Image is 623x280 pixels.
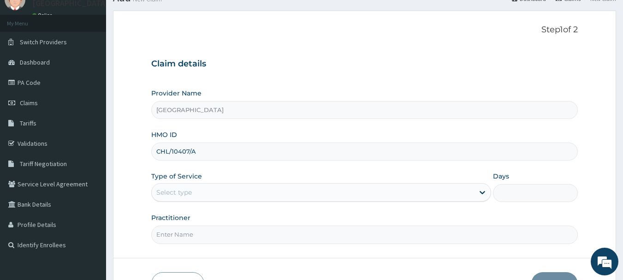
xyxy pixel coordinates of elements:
label: Provider Name [151,89,202,98]
span: Claims [20,99,38,107]
label: Type of Service [151,172,202,181]
label: HMO ID [151,130,177,139]
img: d_794563401_company_1708531726252_794563401 [17,46,37,69]
label: Practitioner [151,213,190,222]
span: Dashboard [20,58,50,66]
input: Enter Name [151,226,578,244]
label: Days [493,172,509,181]
span: Tariffs [20,119,36,127]
span: Switch Providers [20,38,67,46]
textarea: Type your message and hit 'Enter' [5,184,176,216]
span: Tariff Negotiation [20,160,67,168]
input: Enter HMO ID [151,143,578,161]
span: We're online! [53,82,127,175]
p: Step 1 of 2 [151,25,578,35]
h3: Claim details [151,59,578,69]
div: Select type [156,188,192,197]
a: Online [32,12,54,18]
div: Minimize live chat window [151,5,173,27]
div: Chat with us now [48,52,155,64]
